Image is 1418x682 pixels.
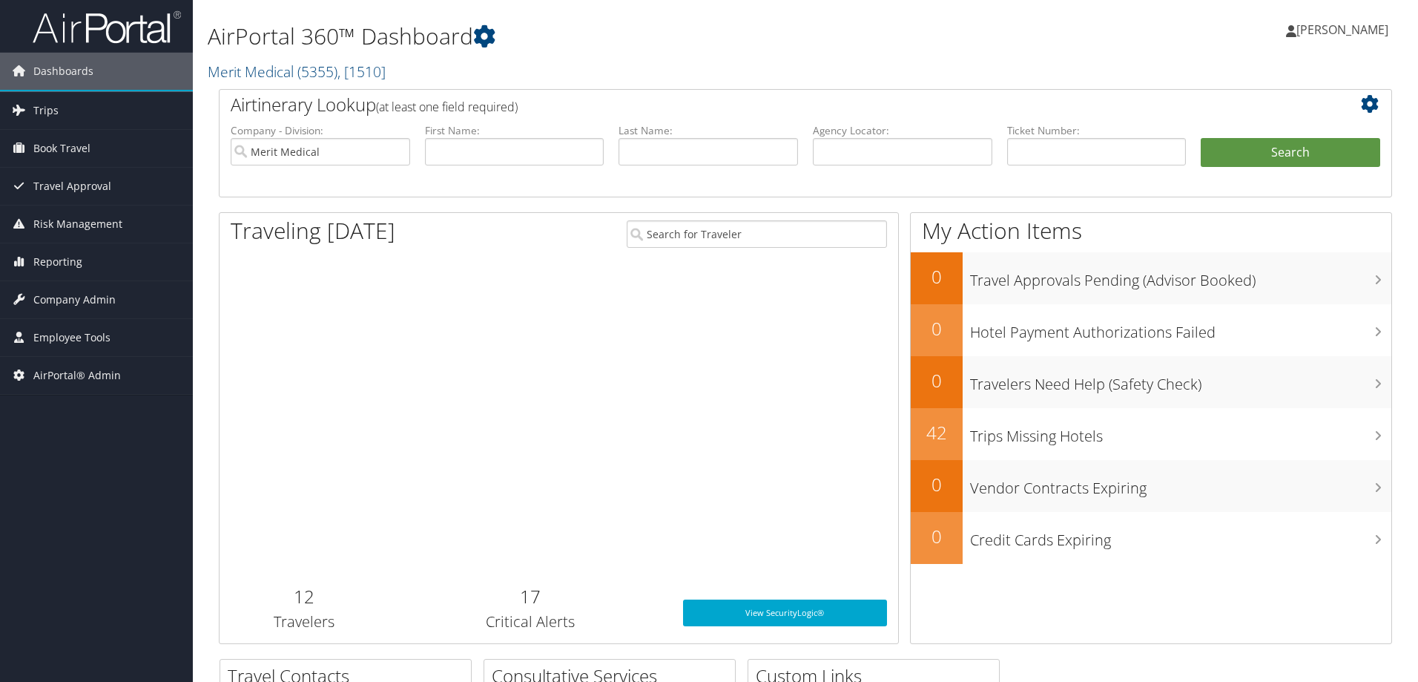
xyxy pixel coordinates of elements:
span: Book Travel [33,130,90,167]
h3: Critical Alerts [400,611,661,632]
a: View SecurityLogic® [683,600,887,626]
h3: Travelers [231,611,378,632]
h3: Vendor Contracts Expiring [970,470,1391,499]
h3: Travel Approvals Pending (Advisor Booked) [970,263,1391,291]
span: Employee Tools [33,319,111,356]
h1: My Action Items [911,215,1391,246]
span: (at least one field required) [376,99,518,115]
a: 0Travelers Need Help (Safety Check) [911,356,1391,408]
span: Company Admin [33,281,116,318]
label: Agency Locator: [813,123,992,138]
h3: Travelers Need Help (Safety Check) [970,367,1391,395]
h2: 0 [911,524,963,549]
h2: 0 [911,264,963,289]
h2: 0 [911,368,963,393]
h3: Hotel Payment Authorizations Failed [970,315,1391,343]
span: Reporting [33,243,82,281]
h2: 42 [911,420,963,445]
a: Merit Medical [208,62,386,82]
h2: 0 [911,472,963,497]
a: 0Hotel Payment Authorizations Failed [911,304,1391,356]
span: [PERSON_NAME] [1296,22,1388,38]
a: 0Credit Cards Expiring [911,512,1391,564]
img: airportal-logo.png [33,10,181,45]
button: Search [1201,138,1380,168]
h1: AirPortal 360™ Dashboard [208,21,1005,52]
a: 42Trips Missing Hotels [911,408,1391,460]
span: AirPortal® Admin [33,357,121,394]
h2: Airtinerary Lookup [231,92,1282,117]
label: Ticket Number: [1007,123,1187,138]
h3: Trips Missing Hotels [970,419,1391,447]
h2: 17 [400,584,661,609]
label: First Name: [425,123,604,138]
label: Company - Division: [231,123,410,138]
span: , [ 1510 ] [337,62,386,82]
h3: Credit Cards Expiring [970,522,1391,551]
span: Travel Approval [33,168,111,205]
a: 0Travel Approvals Pending (Advisor Booked) [911,252,1391,304]
label: Last Name: [619,123,798,138]
span: Trips [33,92,59,129]
h1: Traveling [DATE] [231,215,395,246]
span: Risk Management [33,206,122,243]
span: ( 5355 ) [297,62,337,82]
span: Dashboards [33,53,93,90]
h2: 12 [231,584,378,609]
input: Search for Traveler [627,220,887,248]
a: 0Vendor Contracts Expiring [911,460,1391,512]
h2: 0 [911,316,963,341]
a: [PERSON_NAME] [1286,7,1403,52]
